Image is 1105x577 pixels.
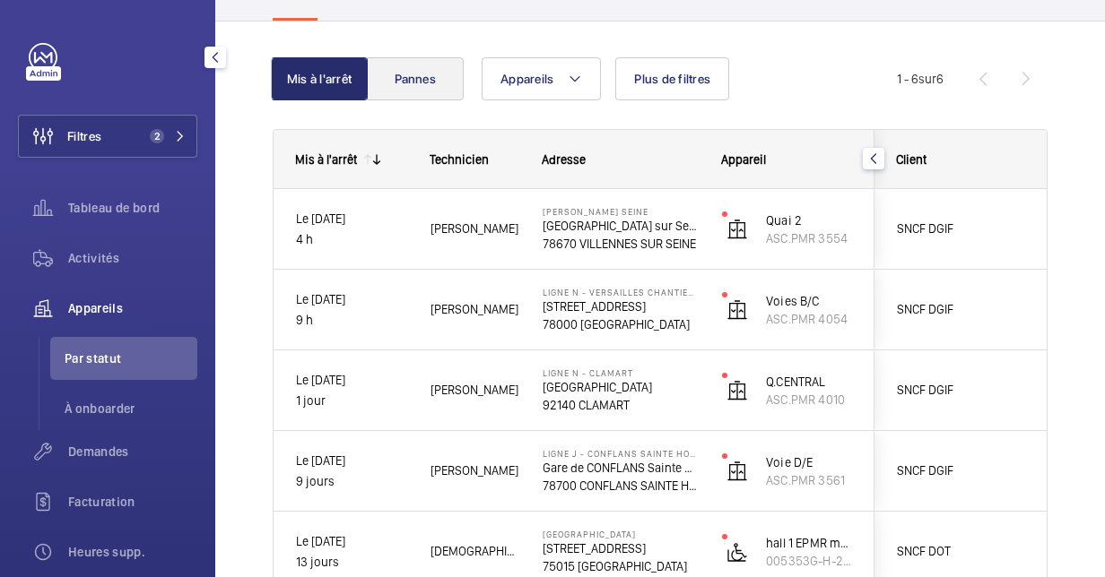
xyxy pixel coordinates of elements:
p: hall 1 EPMR métro gauche (PE-Y-1) [766,534,852,552]
button: Plus de filtres [615,57,729,100]
span: Plus de filtres [634,72,710,86]
p: [GEOGRAPHIC_DATA] [543,378,699,396]
span: [PERSON_NAME] [431,380,519,400]
button: Mis à l'arrêt [271,57,368,100]
p: 9 h [296,310,407,331]
p: [STREET_ADDRESS] [543,297,699,315]
span: Adresse [542,152,586,167]
span: À onboarder [65,400,197,418]
p: Le [DATE] [296,451,407,471]
span: [PERSON_NAME] [431,299,519,320]
p: 005353G-H-2-18-0-33 [766,552,852,570]
span: SNCF DGIF [897,461,1035,481]
p: Le [DATE] [296,209,407,229]
p: Ligne N - CLAMART [543,367,699,378]
p: Ligne N - VERSAILLES CHANTIERS [543,287,699,297]
span: Activités [68,249,197,267]
p: Voies B/C [766,292,852,310]
img: platform_lift.svg [727,541,748,563]
span: Facturation [68,493,197,511]
span: Par statut [65,349,197,367]
div: Mis à l'arrêt [295,152,357,167]
p: [STREET_ADDRESS] [543,539,699,557]
p: Le [DATE] [296,531,407,552]
p: Voie D/E [766,453,852,471]
span: Appareils [500,72,553,86]
p: 4 h [296,229,407,250]
p: 92140 CLAMART [543,396,699,414]
img: elevator.svg [727,219,748,240]
p: 78700 CONFLANS SAINTE HONORINE [543,477,699,495]
p: 78670 VILLENNES SUR SEINE [543,235,699,253]
span: [PERSON_NAME] [431,219,519,239]
img: elevator.svg [727,461,748,482]
p: ASC.PMR 3554 [766,229,852,247]
span: [DEMOGRAPHIC_DATA][PERSON_NAME] [431,541,519,562]
span: Appareils [68,299,197,317]
p: Gare de CONFLANS Sainte Honorine [543,459,699,477]
div: Appareil [721,152,853,167]
span: 2 [150,129,164,143]
button: Pannes [367,57,464,100]
span: Tableau de bord [68,199,197,217]
span: Heures supp. [68,543,197,561]
span: Technicien [430,152,489,167]
span: 1 - 6 6 [897,73,944,85]
p: 9 jours [296,471,407,492]
span: SNCF DGIF [897,219,1035,239]
span: SNCF DGIF [897,299,1035,320]
img: elevator.svg [727,299,748,321]
span: sur [918,72,936,86]
p: [GEOGRAPHIC_DATA] sur Seine [543,217,699,235]
p: Quai 2 [766,211,852,229]
button: Filtres2 [18,115,197,158]
span: Demandes [68,443,197,461]
p: 78000 [GEOGRAPHIC_DATA] [543,315,699,333]
span: SNCF DOT [897,541,1035,562]
p: Q.CENTRAL [766,373,852,391]
p: ASC.PMR 4054 [766,310,852,328]
span: [PERSON_NAME] [431,461,519,481]
p: Ligne J - CONFLANS SAINTE HONORINE [543,448,699,459]
span: Client [896,152,927,167]
p: 1 jour [296,391,407,411]
p: ASC.PMR 3561 [766,471,852,489]
span: Filtres [67,127,101,145]
p: 75015 [GEOGRAPHIC_DATA] [543,557,699,575]
img: elevator.svg [727,380,748,401]
p: 13 jours [296,552,407,573]
p: [PERSON_NAME] SEINE [543,206,699,217]
p: [GEOGRAPHIC_DATA] [543,529,699,539]
p: Le [DATE] [296,370,407,391]
p: Le [DATE] [296,289,407,310]
button: Appareils [482,57,601,100]
span: SNCF DGIF [897,380,1035,400]
p: ASC.PMR 4010 [766,391,852,409]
